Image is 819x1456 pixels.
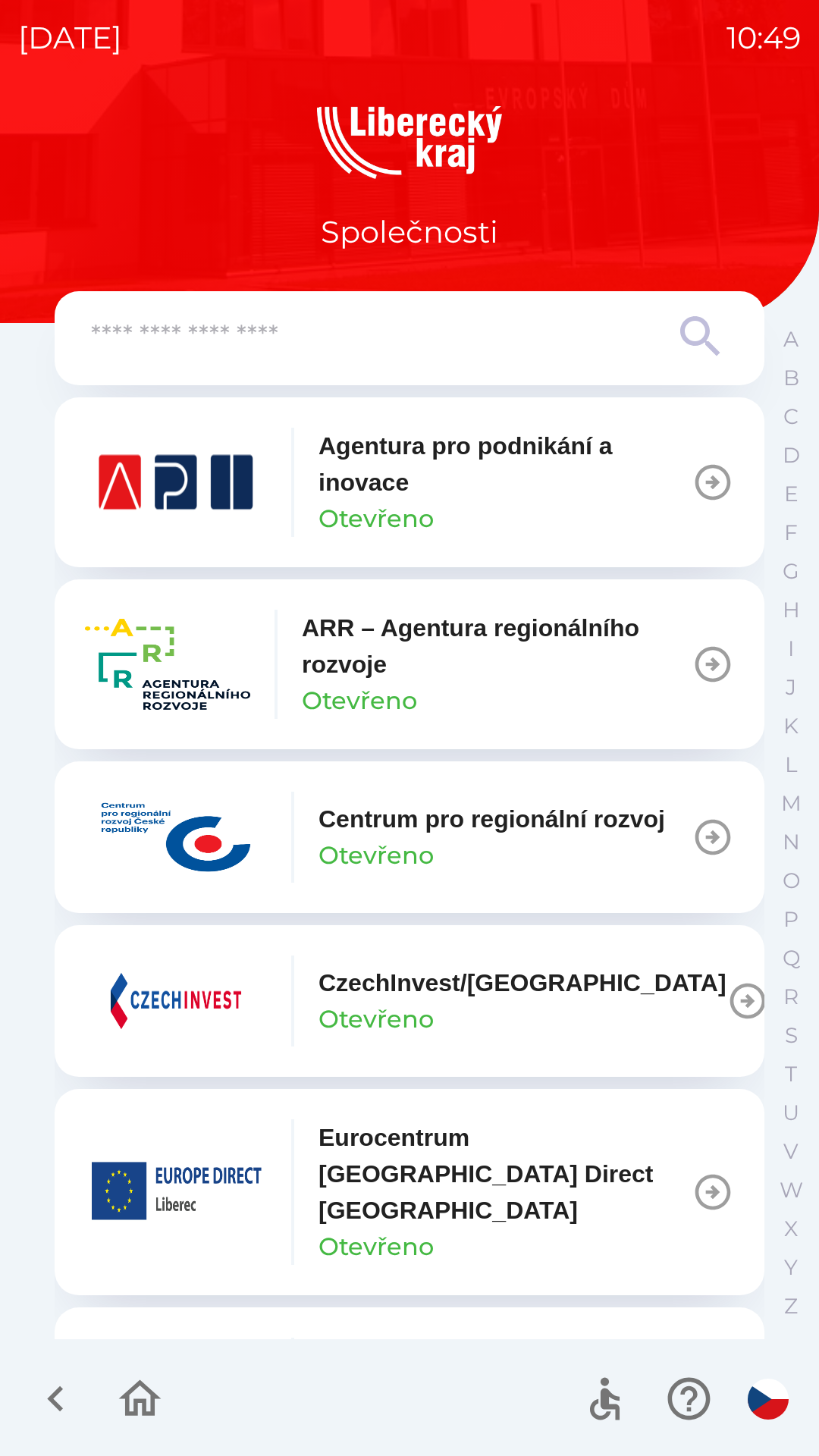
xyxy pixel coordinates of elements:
[788,635,794,662] p: I
[784,1293,798,1319] p: Z
[85,437,267,528] img: 8cbcfca4-daf3-4cd6-a4bc-9a520cce8152.png
[772,1210,810,1248] button: X
[55,579,764,749] button: ARR – Agentura regionálního rozvojeOtevřeno
[772,320,810,359] button: A
[55,1089,764,1295] button: Eurocentrum [GEOGRAPHIC_DATA] Direct [GEOGRAPHIC_DATA]Otevřeno
[783,1100,799,1126] p: U
[302,610,692,682] p: ARR – Agentura regionálního rozvoje
[772,397,810,436] button: C
[772,1248,810,1287] button: Y
[18,15,122,61] p: [DATE]
[783,326,799,353] p: A
[85,955,267,1046] img: c927f8d6-c8fa-4bdd-9462-44b487a11e50.png
[55,106,764,179] img: Logo
[783,403,799,430] p: C
[321,209,498,255] p: Společnosti
[772,513,810,552] button: F
[318,1338,692,1410] p: Eurocentrum [GEOGRAPHIC_DATA]/MMR ČR
[318,1119,692,1228] p: Eurocentrum [GEOGRAPHIC_DATA] Direct [GEOGRAPHIC_DATA]
[784,1216,798,1242] p: X
[783,558,799,585] p: G
[780,1177,803,1203] p: W
[772,861,810,900] button: O
[772,1094,810,1132] button: U
[772,668,810,707] button: J
[772,977,810,1016] button: R
[784,519,798,546] p: F
[85,792,267,883] img: 68df2704-ae73-4634-9931-9f67bcfb2c74.jpg
[772,359,810,397] button: B
[772,1132,810,1171] button: V
[85,619,250,710] img: 157ba001-05af-4362-8ba6-6f64d3b6f433.png
[781,790,802,817] p: M
[783,829,800,855] p: N
[748,1379,789,1420] img: cs flag
[785,1022,798,1049] p: S
[318,500,434,537] p: Otevřeno
[783,442,800,469] p: D
[785,1061,797,1087] p: T
[772,1016,810,1055] button: S
[772,707,810,745] button: K
[318,801,665,837] p: Centrum pro regionální rozvoj
[783,906,799,933] p: P
[772,784,810,823] button: M
[772,939,810,977] button: Q
[783,365,799,391] p: B
[772,1171,810,1210] button: W
[55,397,764,567] button: Agentura pro podnikání a inovaceOtevřeno
[302,682,417,719] p: Otevřeno
[318,1001,434,1037] p: Otevřeno
[772,591,810,629] button: H
[784,481,799,507] p: E
[784,1254,798,1281] p: Y
[783,984,799,1010] p: R
[55,925,764,1077] button: CzechInvest/[GEOGRAPHIC_DATA]Otevřeno
[85,1147,267,1238] img: 3a1beb4f-d3e5-4b48-851b-8303af1e5a41.png
[726,15,801,61] p: 10:49
[783,713,799,739] p: K
[783,597,800,623] p: H
[785,752,797,778] p: L
[783,868,800,894] p: O
[783,945,800,971] p: Q
[55,761,764,913] button: Centrum pro regionální rozvojOtevřeno
[772,629,810,668] button: I
[318,837,434,874] p: Otevřeno
[772,745,810,784] button: L
[772,823,810,861] button: N
[318,965,726,1001] p: CzechInvest/[GEOGRAPHIC_DATA]
[772,552,810,591] button: G
[772,436,810,475] button: D
[783,1138,799,1165] p: V
[772,900,810,939] button: P
[318,1228,434,1265] p: Otevřeno
[786,674,796,701] p: J
[318,428,692,500] p: Agentura pro podnikání a inovace
[772,475,810,513] button: E
[772,1287,810,1326] button: Z
[772,1055,810,1094] button: T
